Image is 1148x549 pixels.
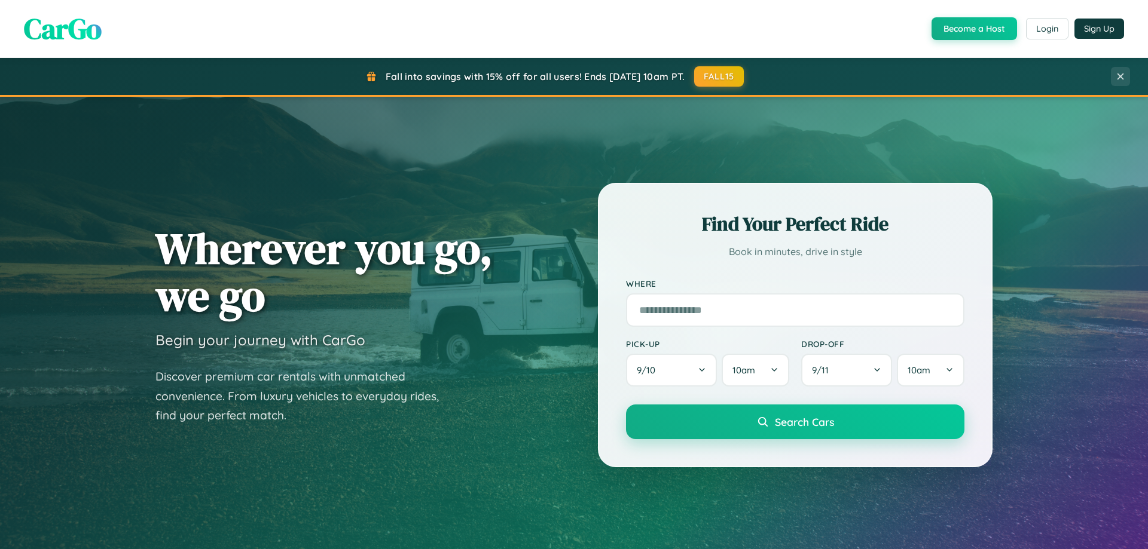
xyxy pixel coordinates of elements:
[801,339,964,349] label: Drop-off
[801,354,892,387] button: 9/11
[812,364,835,376] span: 9 / 11
[626,354,717,387] button: 9/10
[1074,19,1124,39] button: Sign Up
[1026,18,1068,39] button: Login
[908,364,930,376] span: 10am
[386,70,685,82] span: Fall into savings with 15% off for all users! Ends [DATE] 10am PT.
[626,278,964,289] label: Where
[694,66,744,87] button: FALL15
[155,225,493,319] h1: Wherever you go, we go
[155,331,365,349] h3: Begin your journey with CarGo
[24,9,102,48] span: CarGo
[155,367,454,425] p: Discover premium car rentals with unmatched convenience. From luxury vehicles to everyday rides, ...
[626,404,964,439] button: Search Cars
[722,354,789,387] button: 10am
[626,211,964,237] h2: Find Your Perfect Ride
[775,415,834,428] span: Search Cars
[732,364,755,376] span: 10am
[626,243,964,260] p: Book in minutes, drive in style
[637,364,661,376] span: 9 / 10
[626,339,789,349] label: Pick-up
[932,17,1017,40] button: Become a Host
[897,354,964,387] button: 10am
